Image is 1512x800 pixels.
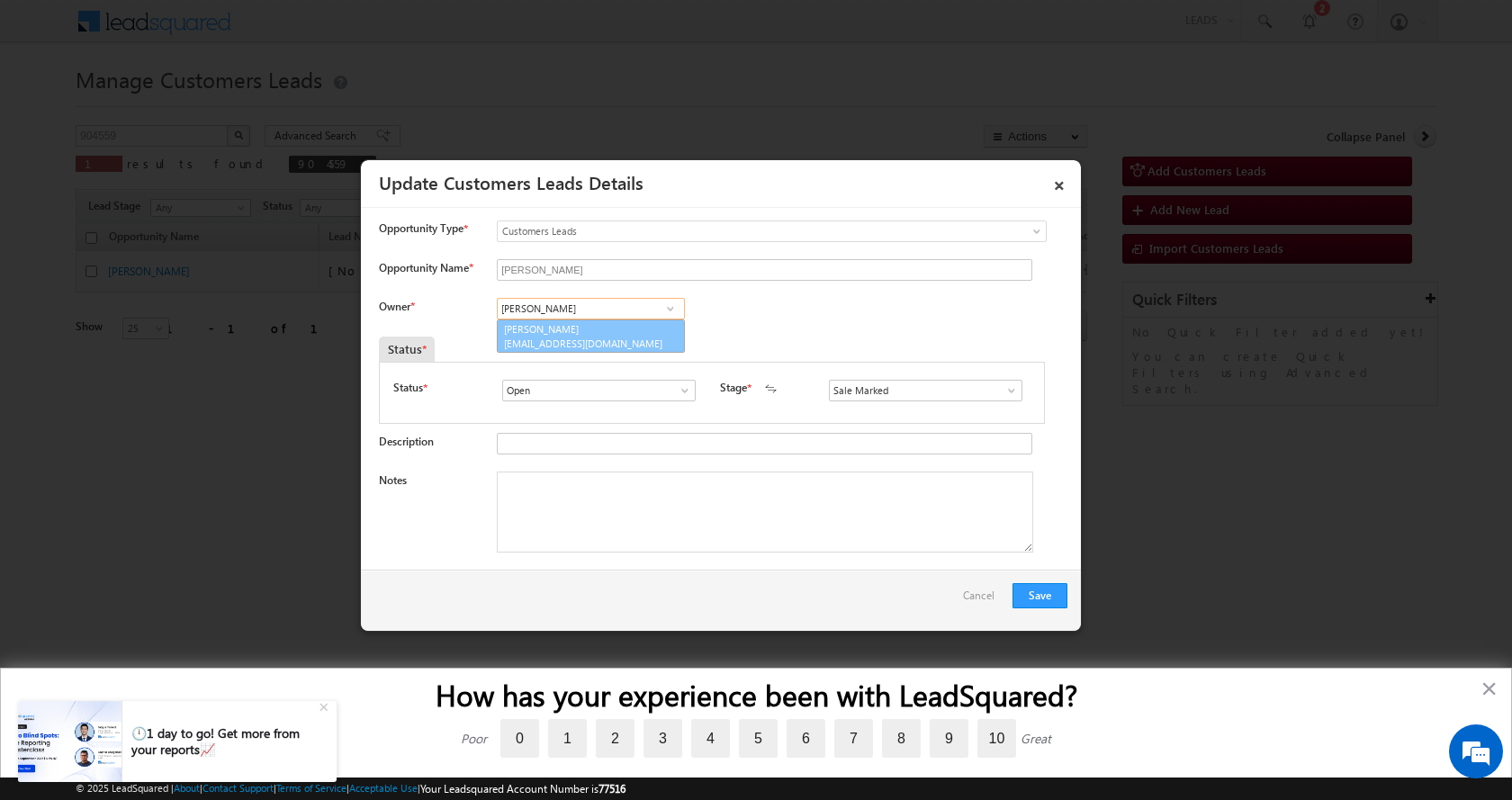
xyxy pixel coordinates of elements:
[76,780,625,797] span: © 2025 LeadSquared | | | | |
[498,223,973,239] span: Customers Leads
[502,380,696,401] input: Type to Search
[643,719,682,758] label: 3
[720,380,747,396] label: Stage
[379,220,463,237] span: Opportunity Type
[1012,583,1067,608] button: Save
[882,719,921,758] label: 8
[739,719,778,758] label: 5
[659,300,681,318] a: Show All Items
[379,473,407,487] label: Notes
[963,583,1003,617] a: Cancel
[379,337,435,362] div: Status
[977,719,1016,758] label: 10
[379,169,643,194] a: Update Customers Leads Details
[500,719,539,758] label: 0
[497,298,685,319] input: Type to Search
[379,261,472,274] label: Opportunity Name
[691,719,730,758] label: 4
[202,782,274,794] a: Contact Support
[393,380,423,396] label: Status
[461,730,487,747] div: Poor
[1021,730,1051,747] div: Great
[420,782,625,796] span: Your Leadsquared Account Number is
[504,337,666,350] span: [EMAIL_ADDRESS][DOMAIN_NAME]
[497,319,685,354] a: [PERSON_NAME]
[548,719,587,758] label: 1
[174,782,200,794] a: About
[131,725,317,758] div: 🕛1 day to go! Get more from your reports📈
[1480,674,1498,703] button: Close
[834,719,873,758] label: 7
[930,719,968,758] label: 9
[669,382,691,400] a: Show All Items
[497,220,1047,242] a: Customers Leads
[1044,166,1075,198] a: ×
[787,719,825,758] label: 6
[598,782,625,796] span: 77516
[995,382,1018,400] a: Show All Items
[379,435,434,448] label: Description
[379,300,414,313] label: Owner
[276,782,346,794] a: Terms of Service
[349,782,418,794] a: Acceptable Use
[829,380,1022,401] input: Type to Search
[596,719,634,758] label: 2
[18,701,121,782] img: pictures
[37,678,1475,712] h2: How has your experience been with LeadSquared?
[315,695,337,716] div: +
